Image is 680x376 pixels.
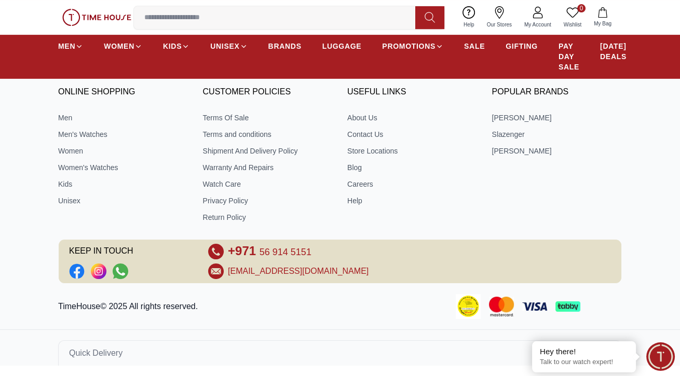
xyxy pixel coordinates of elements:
[62,9,131,26] img: ...
[555,301,580,311] img: Tabby Payment
[347,196,478,206] a: Help
[203,162,333,173] a: Warranty And Repairs
[464,37,485,55] a: SALE
[210,37,247,55] a: UNISEX
[228,244,311,259] a: +971 56 914 5151
[492,129,622,140] a: Slazenger
[203,179,333,189] a: Watch Care
[540,358,628,367] p: Talk to our watch expert!
[104,37,142,55] a: WOMEN
[58,146,188,156] a: Women
[58,179,188,189] a: Kids
[457,4,481,31] a: Help
[203,146,333,156] a: Shipment And Delivery Policy
[559,41,579,72] span: PAY DAY SALE
[69,263,85,279] a: Social Link
[589,302,614,311] img: Tamara Payment
[203,113,333,123] a: Terms Of Sale
[492,113,622,123] a: [PERSON_NAME]
[481,4,518,31] a: Our Stores
[203,196,333,206] a: Privacy Policy
[91,263,106,279] a: Social Link
[322,37,362,55] a: LUGGAGE
[163,41,182,51] span: KIDS
[347,85,478,100] h3: USEFUL LINKS
[58,162,188,173] a: Women's Watches
[489,297,514,316] img: Mastercard
[459,21,479,29] span: Help
[322,41,362,51] span: LUGGAGE
[464,41,485,51] span: SALE
[347,146,478,156] a: Store Locations
[58,300,202,313] p: TimeHouse© 2025 All rights reserved.
[203,85,333,100] h3: CUSTOMER POLICIES
[69,347,123,359] span: Quick Delivery
[382,37,443,55] a: PROMOTIONS
[600,41,627,62] span: [DATE] DEALS
[559,37,579,76] a: PAY DAY SALE
[347,179,478,189] a: Careers
[522,302,547,310] img: Visa
[506,37,538,55] a: GIFTING
[577,4,586,12] span: 0
[203,129,333,140] a: Terms and conditions
[58,37,83,55] a: MEN
[228,265,369,277] a: [EMAIL_ADDRESS][DOMAIN_NAME]
[560,21,586,29] span: Wishlist
[58,129,188,140] a: Men's Watches
[69,244,194,259] span: KEEP IN TOUCH
[58,340,622,366] button: Quick Delivery
[492,85,622,100] h3: Popular Brands
[347,129,478,140] a: Contact Us
[557,4,588,31] a: 0Wishlist
[540,346,628,357] div: Hey there!
[163,37,189,55] a: KIDS
[382,41,436,51] span: PROMOTIONS
[456,294,481,319] img: Consumer Payment
[58,85,188,100] h3: ONLINE SHOPPING
[260,247,311,257] span: 56 914 5151
[506,41,538,51] span: GIFTING
[600,37,627,66] a: [DATE] DEALS
[520,21,555,29] span: My Account
[58,196,188,206] a: Unisex
[492,146,622,156] a: [PERSON_NAME]
[268,41,302,51] span: BRANDS
[268,37,302,55] a: BRANDS
[113,263,128,279] a: Social Link
[210,41,239,51] span: UNISEX
[203,212,333,222] a: Return Policy
[58,113,188,123] a: Men
[483,21,516,29] span: Our Stores
[347,162,478,173] a: Blog
[58,41,75,51] span: MEN
[646,342,675,371] div: Chat Widget
[590,20,616,27] span: My Bag
[347,113,478,123] a: About Us
[588,5,618,30] button: My Bag
[69,263,85,279] li: Facebook
[104,41,134,51] span: WOMEN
